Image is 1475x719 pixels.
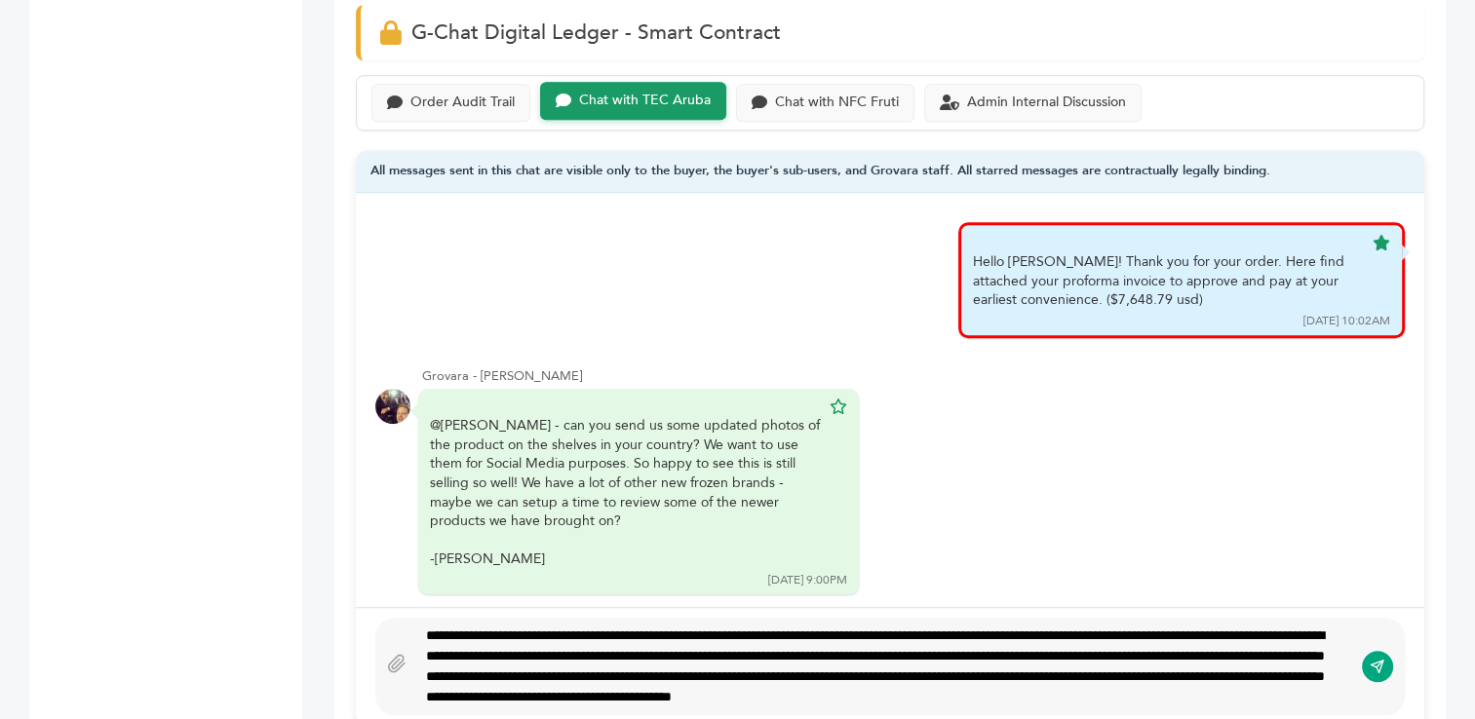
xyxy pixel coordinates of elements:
[430,416,820,569] div: @[PERSON_NAME] - can you send us some updated photos of the product on the shelves in your countr...
[422,367,1405,385] div: Grovara - [PERSON_NAME]
[411,19,781,47] span: G-Chat Digital Ledger - Smart Contract
[410,95,515,111] div: Order Audit Trail
[768,572,847,588] div: [DATE] 9:00PM
[967,95,1126,111] div: Admin Internal Discussion
[1303,313,1390,329] div: [DATE] 10:02AM
[356,150,1424,194] div: All messages sent in this chat are visible only to the buyer, the buyer's sub-users, and Grovara ...
[579,93,711,109] div: Chat with TEC Aruba
[973,252,1363,310] div: Hello [PERSON_NAME]! Thank you for your order. Here find attached your proforma invoice to approv...
[430,549,820,569] div: -[PERSON_NAME]
[775,95,899,111] div: Chat with NFC Fruti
